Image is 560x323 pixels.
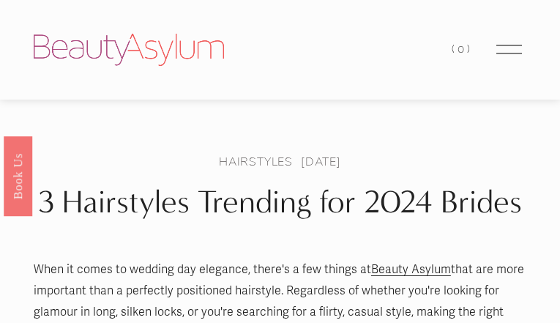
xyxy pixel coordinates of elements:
a: Beauty Asylum [371,262,451,277]
span: 0 [458,42,467,56]
span: ) [467,42,473,56]
span: ( [452,42,458,56]
a: Hairstyles [219,153,293,169]
span: [DATE] [301,153,341,169]
a: Book Us [4,135,32,215]
h1: 3 Hairstyles Trending for 2024 Brides [34,183,526,221]
img: Beauty Asylum | Bridal Hair &amp; Makeup Charlotte &amp; Atlanta [34,34,224,66]
a: 0 items in cart [452,40,472,59]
